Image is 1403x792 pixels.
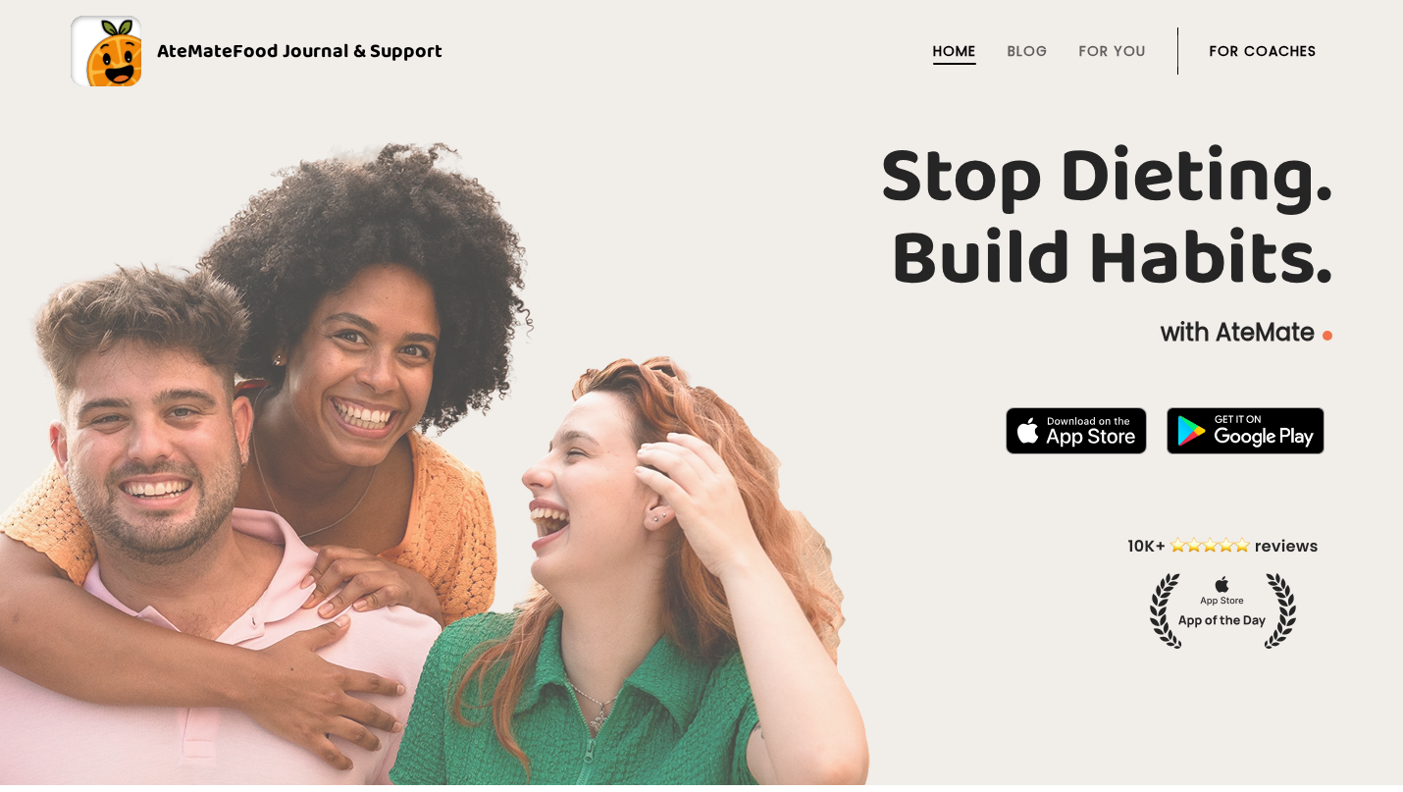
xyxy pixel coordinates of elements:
[71,317,1332,348] p: with AteMate
[233,35,442,67] span: Food Journal & Support
[1167,407,1325,454] img: badge-download-google.png
[141,35,442,67] div: AteMate
[1210,43,1317,59] a: For Coaches
[933,43,976,59] a: Home
[1079,43,1146,59] a: For You
[1006,407,1147,454] img: badge-download-apple.svg
[1114,534,1332,649] img: home-hero-appoftheday.png
[71,16,1332,86] a: AteMateFood Journal & Support
[1008,43,1048,59] a: Blog
[71,136,1332,301] h1: Stop Dieting. Build Habits.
